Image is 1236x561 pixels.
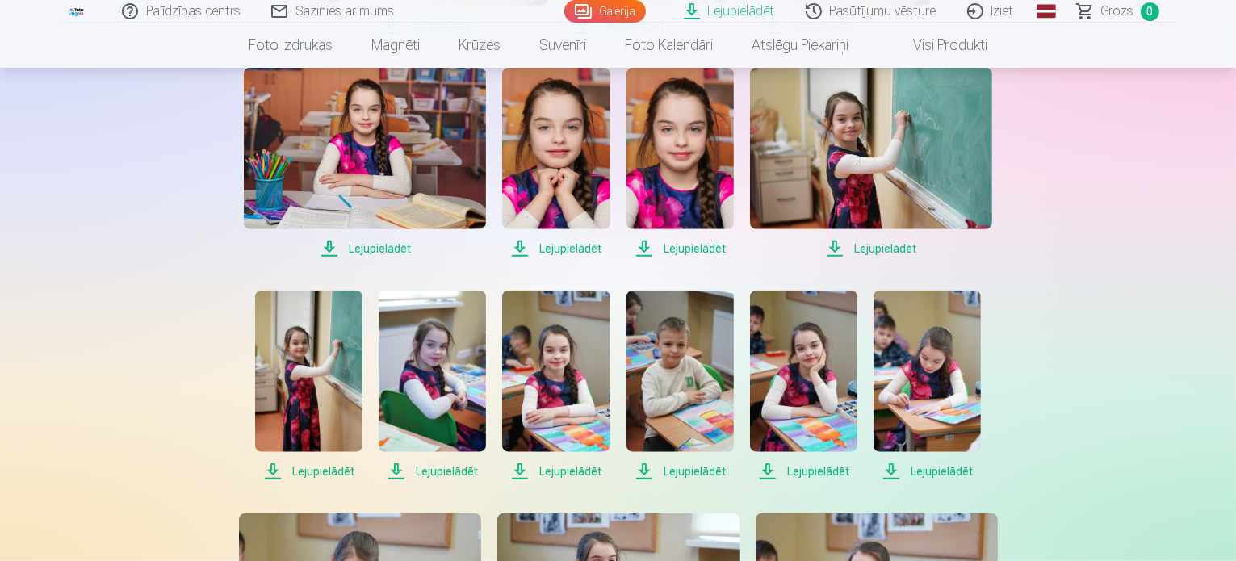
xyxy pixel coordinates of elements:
a: Lejupielādēt [502,68,610,258]
a: Lejupielādēt [874,291,981,481]
span: Lejupielādēt [502,239,610,258]
img: /fa1 [68,6,86,16]
span: Lejupielādēt [255,462,362,481]
span: Lejupielādēt [874,462,981,481]
span: Lejupielādēt [750,239,992,258]
a: Lejupielādēt [750,291,857,481]
span: Lejupielādēt [750,462,857,481]
a: Suvenīri [520,23,605,68]
a: Magnēti [352,23,439,68]
a: Lejupielādēt [255,291,362,481]
a: Lejupielādēt [502,291,610,481]
a: Foto izdrukas [229,23,352,68]
a: Lejupielādēt [626,291,734,481]
span: Grozs [1101,2,1134,21]
a: Lejupielādēt [244,68,486,258]
a: Atslēgu piekariņi [732,23,868,68]
span: Lejupielādēt [244,239,486,258]
a: Krūzes [439,23,520,68]
a: Lejupielādēt [626,68,734,258]
a: Visi produkti [868,23,1007,68]
span: Lejupielādēt [626,462,734,481]
span: Lejupielādēt [502,462,610,481]
span: Lejupielādēt [379,462,486,481]
a: Lejupielādēt [750,68,992,258]
span: Lejupielādēt [626,239,734,258]
a: Foto kalendāri [605,23,732,68]
a: Lejupielādēt [379,291,486,481]
span: 0 [1141,2,1159,21]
